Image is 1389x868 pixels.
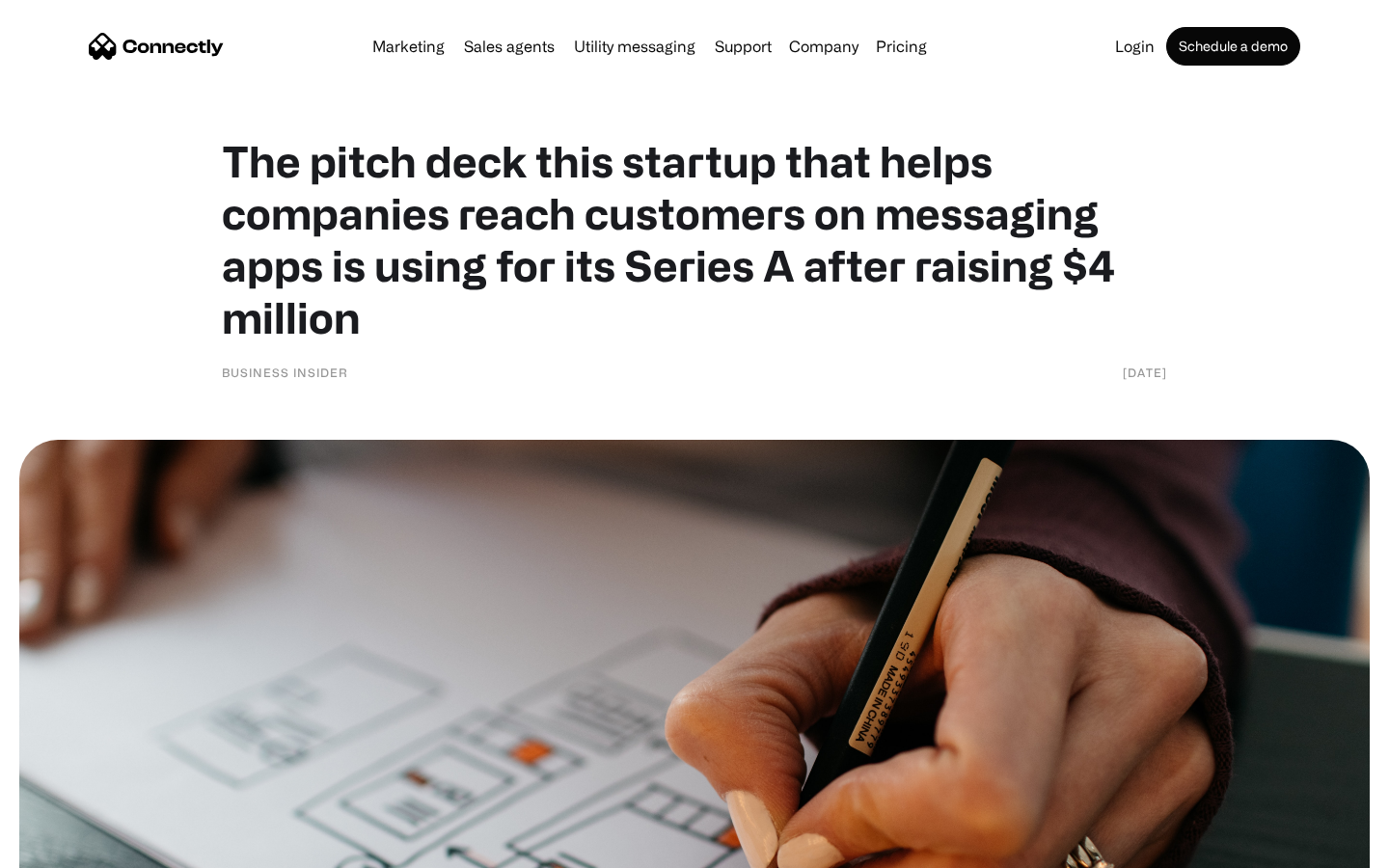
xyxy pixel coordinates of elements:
[1166,27,1300,66] a: Schedule a demo
[1107,39,1162,54] a: Login
[222,135,1167,343] h1: The pitch deck this startup that helps companies reach customers on messaging apps is using for i...
[19,834,116,861] aside: Language selected: English
[868,39,935,54] a: Pricing
[707,39,779,54] a: Support
[1123,363,1167,382] div: [DATE]
[39,834,116,861] ul: Language list
[566,39,703,54] a: Utility messaging
[456,39,562,54] a: Sales agents
[222,363,348,382] div: Business Insider
[365,39,452,54] a: Marketing
[789,33,858,60] div: Company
